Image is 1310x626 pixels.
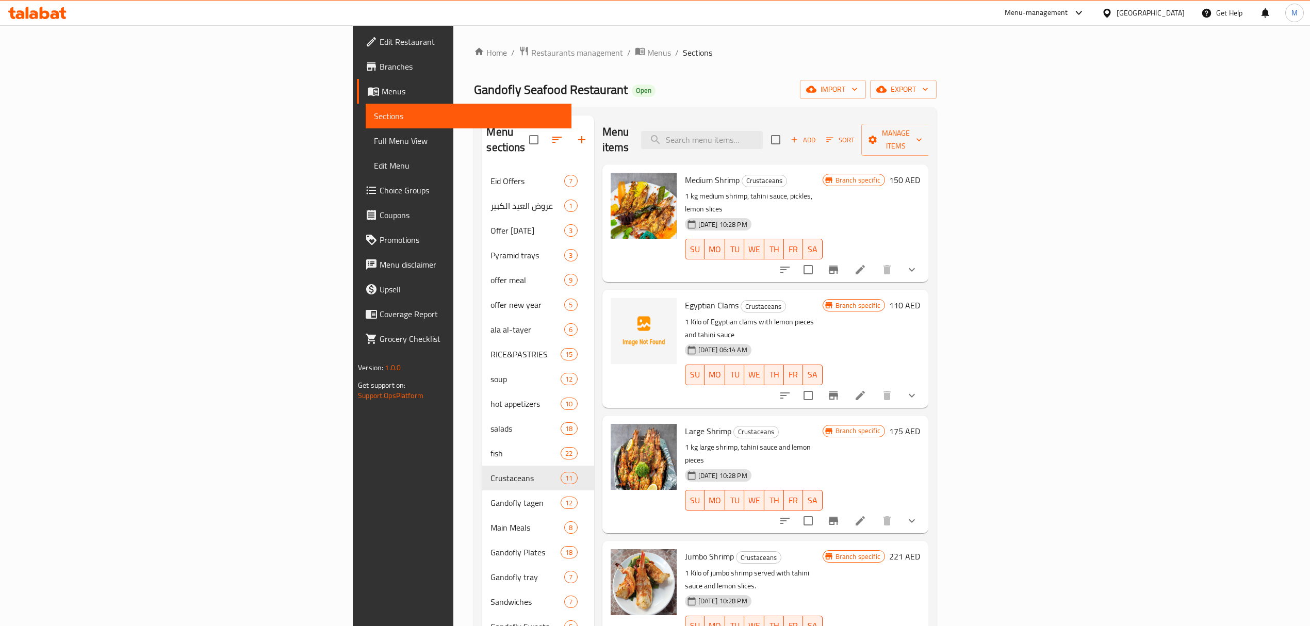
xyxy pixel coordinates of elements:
span: Pyramid trays [490,249,564,261]
button: FR [784,365,803,385]
div: Gandofly tray [490,571,564,583]
span: Get support on: [358,378,405,392]
span: Crustaceans [734,426,778,438]
button: delete [875,383,899,408]
button: SU [685,365,705,385]
button: show more [899,257,924,282]
span: Sections [683,46,712,59]
span: 1.0.0 [385,361,401,374]
span: FR [788,367,799,382]
span: 15 [561,350,577,359]
span: RICE&PASTRIES [490,348,561,360]
button: TU [725,365,744,385]
li: / [627,46,631,59]
span: Grocery Checklist [380,333,563,345]
span: SA [807,367,818,382]
span: Jumbo Shrimp [685,549,734,564]
span: Choice Groups [380,184,563,196]
div: items [564,571,577,583]
button: SA [803,365,822,385]
span: Branch specific [831,175,885,185]
div: RICE&PASTRIES15 [482,342,594,367]
a: Branches [357,54,571,79]
span: import [808,83,858,96]
span: Coupons [380,209,563,221]
a: Menu disclaimer [357,252,571,277]
div: offer new year5 [482,292,594,317]
span: TU [729,242,740,257]
span: 11 [561,473,577,483]
span: 7 [565,176,577,186]
div: Open [632,85,656,97]
div: Gandofly tagen12 [482,490,594,515]
span: 22 [561,449,577,458]
span: soup [490,373,561,385]
span: Menus [382,85,563,97]
button: TU [725,490,744,510]
button: sort-choices [773,508,797,533]
div: items [564,299,577,311]
div: [GEOGRAPHIC_DATA] [1117,7,1185,19]
div: items [561,447,577,459]
button: sort-choices [773,257,797,282]
span: Sections [374,110,563,122]
div: items [564,596,577,608]
span: Crustaceans [490,472,561,484]
p: 1 kg large shrimp, tahini sauce and lemon pieces [685,441,823,467]
h6: 150 AED [889,173,920,187]
span: Add [789,134,817,146]
button: SA [803,490,822,510]
button: WE [744,365,764,385]
span: [DATE] 10:28 PM [694,596,751,606]
div: items [564,521,577,534]
div: items [564,224,577,237]
span: 7 [565,597,577,607]
span: 12 [561,498,577,508]
a: Edit menu item [854,389,866,402]
span: Restaurants management [531,46,623,59]
span: WE [748,367,760,382]
span: SU [690,242,700,257]
span: TH [768,242,779,257]
span: Version: [358,361,383,374]
span: Eid Offers [490,175,564,187]
a: Promotions [357,227,571,252]
svg: Show Choices [906,515,918,527]
div: Sandwiches [490,596,564,608]
span: M [1291,7,1298,19]
a: Edit menu item [854,263,866,276]
div: items [564,175,577,187]
span: SU [690,367,700,382]
span: TU [729,493,740,508]
button: Sort [824,132,857,148]
span: ala al-tayer [490,323,564,336]
a: Edit Restaurant [357,29,571,54]
span: MO [709,493,721,508]
span: Branch specific [831,301,885,310]
div: hot appetizers [490,398,561,410]
span: FR [788,493,799,508]
div: Crustaceans [741,300,786,312]
a: Grocery Checklist [357,326,571,351]
span: Branch specific [831,552,885,562]
span: TH [768,367,779,382]
button: Branch-specific-item [821,508,846,533]
button: MO [705,490,725,510]
span: Menus [647,46,671,59]
span: Select section [765,129,787,151]
img: Jumbo Shrimp [611,549,677,615]
button: WE [744,239,764,259]
button: Add [787,132,820,148]
a: Coupons [357,203,571,227]
span: fish [490,447,561,459]
span: 6 [565,325,577,335]
span: Select to update [797,385,819,406]
span: Gandofly Plates [490,546,561,558]
span: Branches [380,60,563,73]
span: [DATE] 10:28 PM [694,220,751,229]
span: offer new year [490,299,564,311]
button: Branch-specific-item [821,257,846,282]
a: Upsell [357,277,571,302]
span: Menu disclaimer [380,258,563,271]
